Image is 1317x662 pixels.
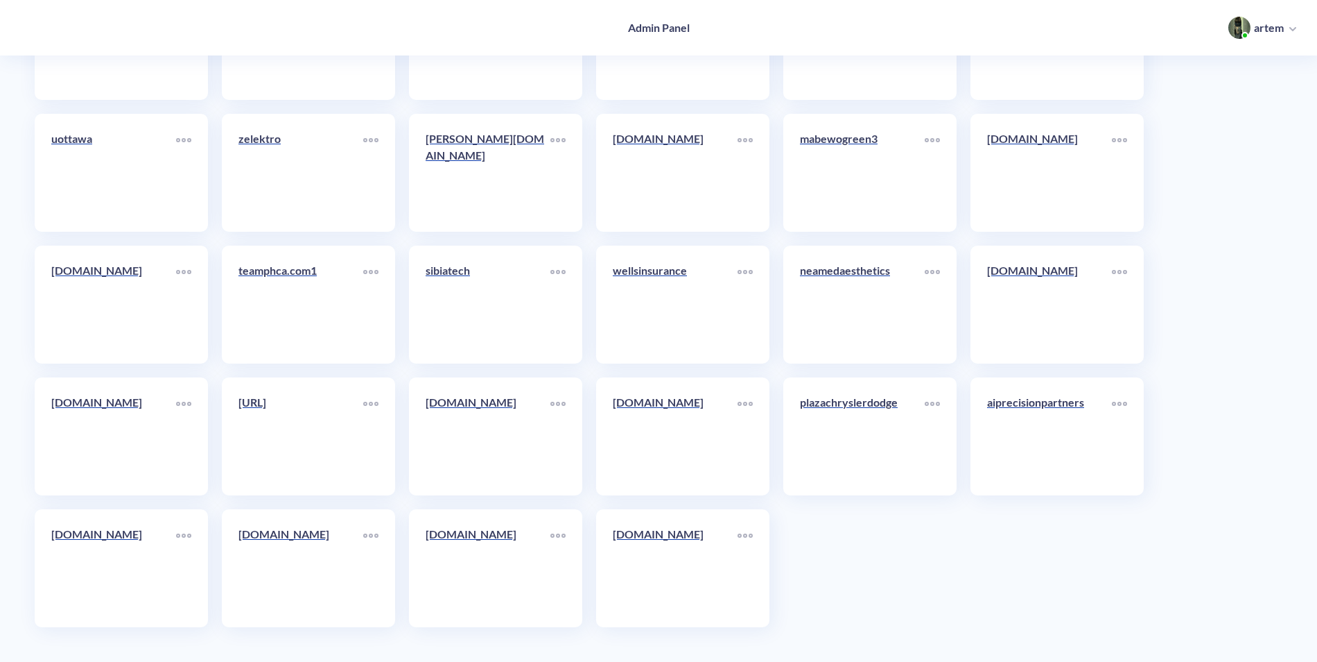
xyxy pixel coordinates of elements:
p: [URL] [238,394,363,411]
a: [DOMAIN_NAME] [426,394,550,479]
p: aiprecisionpartners [987,394,1112,411]
a: [DOMAIN_NAME] [426,526,550,611]
img: user photo [1228,17,1250,39]
p: [DOMAIN_NAME] [613,526,738,543]
a: aiprecisionpartners [987,394,1112,479]
a: [DOMAIN_NAME] [238,526,363,611]
p: plazachryslerdodge [800,394,925,411]
a: wellsinsurance [613,262,738,347]
p: [DOMAIN_NAME] [51,262,176,279]
a: sibiatech [426,262,550,347]
p: [DOMAIN_NAME] [613,130,738,147]
p: [DOMAIN_NAME] [426,526,550,543]
p: [PERSON_NAME][DOMAIN_NAME] [426,130,550,164]
a: uottawa [51,130,176,215]
a: [DOMAIN_NAME] [51,394,176,479]
a: [DOMAIN_NAME] [987,262,1112,347]
p: wellsinsurance [613,262,738,279]
a: neamedaesthetics [800,262,925,347]
p: [DOMAIN_NAME] [51,394,176,411]
a: [DOMAIN_NAME] [613,394,738,479]
a: [URL] [238,394,363,479]
p: mabewogreen3 [800,130,925,147]
p: [DOMAIN_NAME] [613,394,738,411]
button: user photoartem [1221,15,1303,40]
a: plazachryslerdodge [800,394,925,479]
p: [DOMAIN_NAME] [987,130,1112,147]
a: zelektro [238,130,363,215]
a: [DOMAIN_NAME] [51,526,176,611]
a: [DOMAIN_NAME] [51,262,176,347]
p: [DOMAIN_NAME] [987,262,1112,279]
h4: Admin Panel [628,21,690,34]
p: neamedaesthetics [800,262,925,279]
a: [DOMAIN_NAME] [987,130,1112,215]
a: mabewogreen3 [800,130,925,215]
p: zelektro [238,130,363,147]
p: [DOMAIN_NAME] [426,394,550,411]
p: teamphca.com1 [238,262,363,279]
p: uottawa [51,130,176,147]
p: artem [1254,20,1284,35]
a: [DOMAIN_NAME] [613,526,738,611]
a: [DOMAIN_NAME] [613,130,738,215]
p: [DOMAIN_NAME] [51,526,176,543]
a: [PERSON_NAME][DOMAIN_NAME] [426,130,550,215]
p: sibiatech [426,262,550,279]
a: teamphca.com1 [238,262,363,347]
p: [DOMAIN_NAME] [238,526,363,543]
